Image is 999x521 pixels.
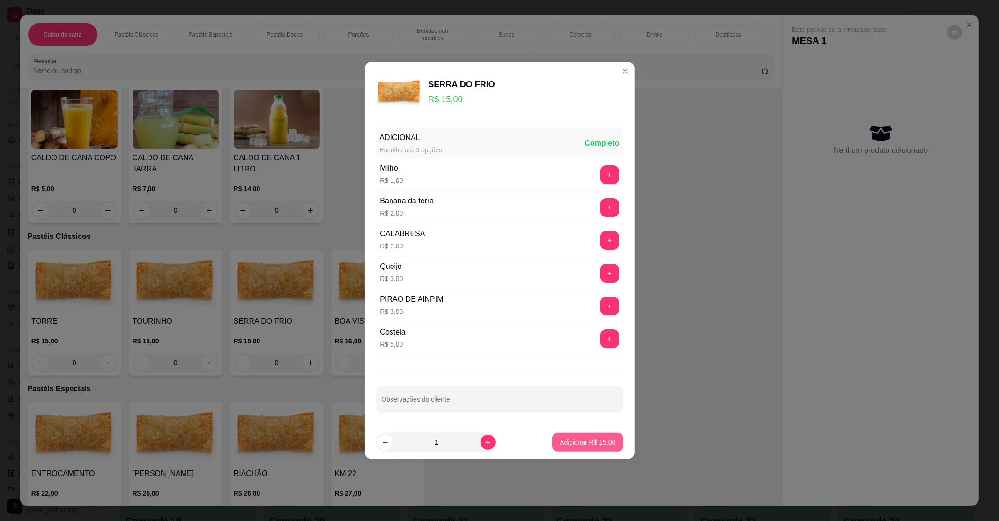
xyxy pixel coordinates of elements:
[600,329,619,348] button: add
[600,198,619,217] button: add
[600,231,619,250] button: add
[380,163,403,174] div: Milho
[600,264,619,283] button: add
[585,138,620,149] div: Completo
[380,294,444,305] div: PIRAO DE AINPIM
[600,297,619,315] button: add
[380,241,425,251] p: R$ 2,00
[380,327,406,338] div: Costela
[380,274,403,283] p: R$ 3,00
[380,208,434,218] p: R$ 2,00
[380,195,434,207] div: Banana da terra
[380,340,406,349] p: R$ 5,00
[378,435,393,450] button: decrease-product-quantity
[376,69,423,116] img: product-image
[380,132,443,143] div: ADICIONAL
[380,228,425,239] div: CALABRESA
[380,261,403,272] div: Queijo
[618,64,633,79] button: Close
[552,433,623,452] button: Adicionar R$ 15,00
[481,435,496,450] button: increase-product-quantity
[600,165,619,184] button: add
[382,398,618,408] input: Observações do cliente
[429,93,495,106] p: R$ 15,00
[380,176,403,185] p: R$ 1,00
[560,438,615,447] p: Adicionar R$ 15,00
[380,145,443,155] div: Escolha até 3 opções
[380,307,444,316] p: R$ 3,00
[429,78,495,91] div: SERRA DO FRIO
